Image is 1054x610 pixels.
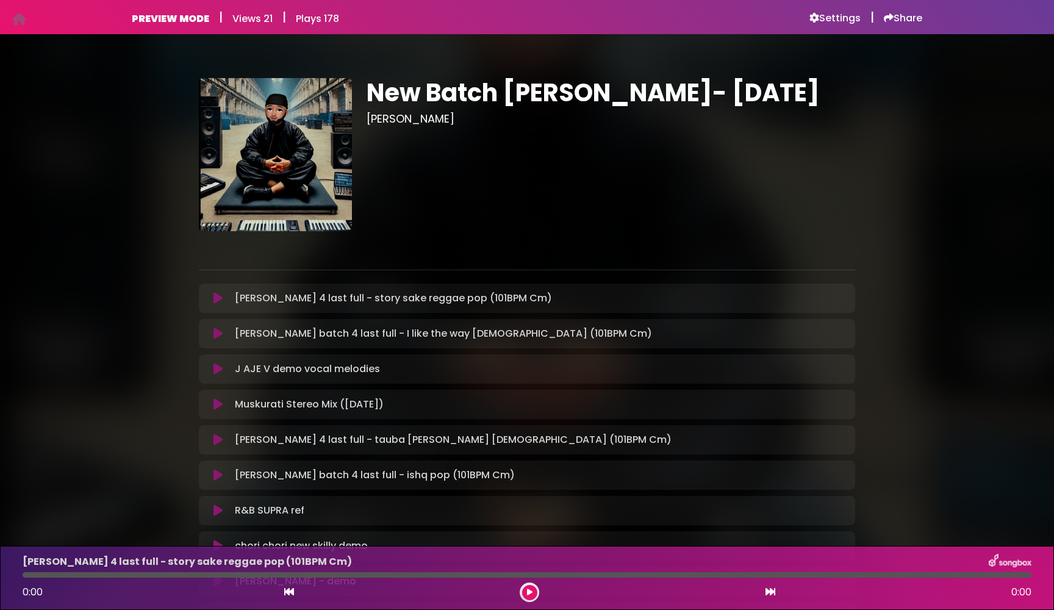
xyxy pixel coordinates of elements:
p: J AJE V demo vocal melodies [235,362,380,376]
p: [PERSON_NAME] batch 4 last full - I like the way [DEMOGRAPHIC_DATA] (101BPM Cm) [235,326,652,341]
h6: Views 21 [232,13,273,24]
h6: Plays 178 [296,13,339,24]
img: eH1wlhrjTzCZHtPldvEQ [199,78,352,231]
h3: [PERSON_NAME] [367,112,855,126]
a: Settings [809,12,861,24]
h6: PREVIEW MODE [132,13,209,24]
p: [PERSON_NAME] 4 last full - story sake reggae pop (101BPM Cm) [235,291,552,306]
p: chori chori new skilly demo [235,539,368,553]
h5: | [870,10,874,24]
a: Share [884,12,922,24]
p: Muskurati Stereo Mix ([DATE]) [235,397,384,412]
h5: | [282,10,286,24]
h5: | [219,10,223,24]
p: [PERSON_NAME] 4 last full - tauba [PERSON_NAME] [DEMOGRAPHIC_DATA] (101BPM Cm) [235,432,672,447]
span: 0:00 [1011,585,1031,600]
span: 0:00 [23,585,43,599]
p: [PERSON_NAME] batch 4 last full - ishq pop (101BPM Cm) [235,468,515,483]
img: songbox-logo-white.png [989,554,1031,570]
p: R&B SUPRA ref [235,503,304,518]
p: [PERSON_NAME] 4 last full - story sake reggae pop (101BPM Cm) [23,554,352,569]
h1: New Batch [PERSON_NAME]- [DATE] [367,78,855,107]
